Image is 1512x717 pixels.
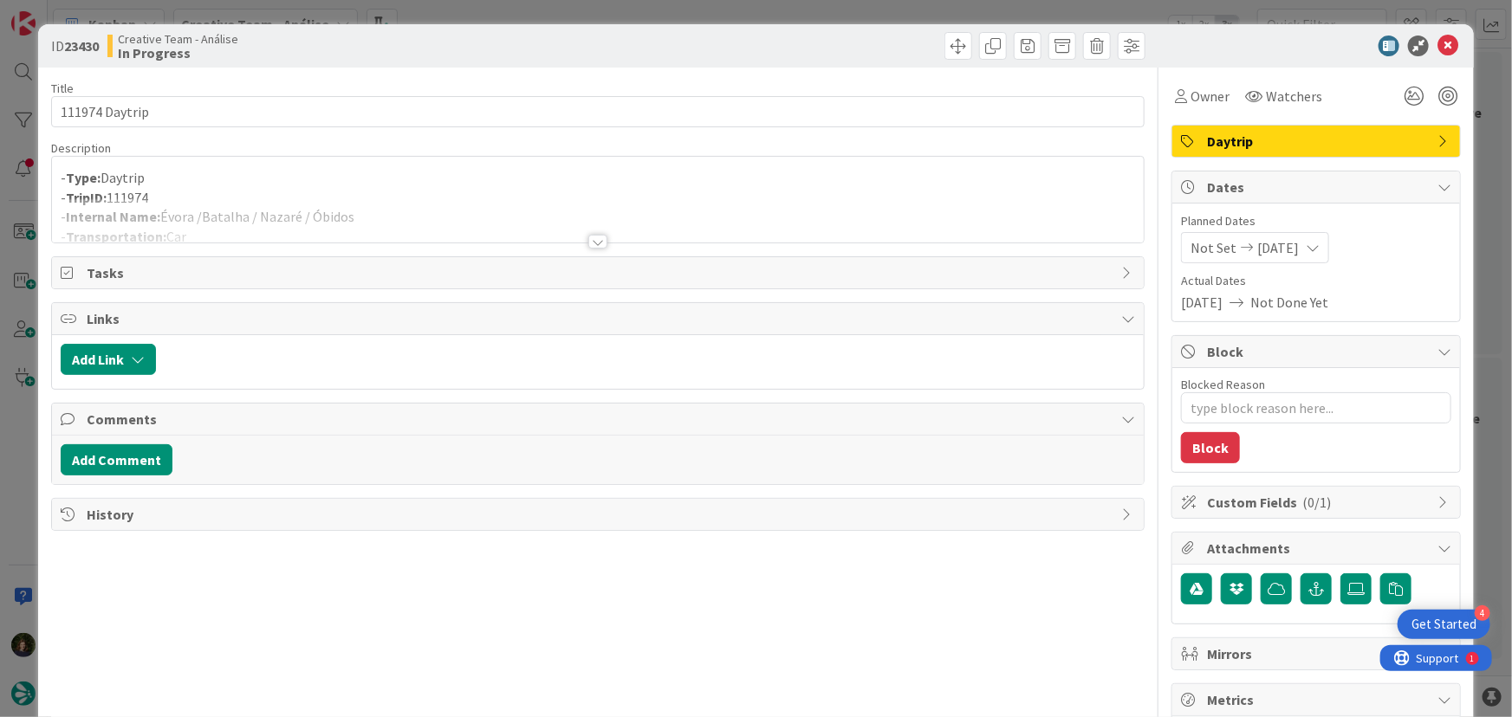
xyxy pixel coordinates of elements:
span: Mirrors [1207,643,1429,664]
div: Get Started [1411,616,1476,633]
input: type card name here... [51,96,1145,127]
span: Actual Dates [1181,272,1451,290]
span: Not Set [1191,237,1236,258]
span: Watchers [1266,86,1322,107]
button: Add Link [61,344,156,375]
span: History [87,504,1113,525]
span: Creative Team - Análise [118,32,238,46]
span: Dates [1207,177,1429,197]
span: Support [36,3,79,23]
span: Daytrip [1207,131,1429,152]
strong: Type: [66,169,101,186]
b: 23430 [64,37,99,55]
span: Metrics [1207,689,1429,710]
div: 4 [1475,605,1490,621]
span: ( 0/1 ) [1302,494,1331,511]
span: Links [87,308,1113,329]
span: Owner [1191,86,1230,107]
span: Description [51,140,111,156]
label: Blocked Reason [1181,377,1265,392]
strong: TripID: [66,189,107,206]
span: Not Done Yet [1250,292,1328,313]
span: Planned Dates [1181,212,1451,230]
button: Add Comment [61,444,172,475]
span: Attachments [1207,538,1429,559]
span: [DATE] [1181,292,1223,313]
span: Comments [87,409,1113,430]
span: Custom Fields [1207,492,1429,513]
label: Title [51,81,74,96]
b: In Progress [118,46,238,60]
p: - 111974 [61,188,1136,208]
span: [DATE] [1257,237,1299,258]
span: ID [51,36,99,56]
p: - Daytrip [61,168,1136,188]
button: Block [1181,432,1240,463]
div: 1 [90,7,94,21]
div: Open Get Started checklist, remaining modules: 4 [1398,610,1490,639]
span: Block [1207,341,1429,362]
span: Tasks [87,262,1113,283]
